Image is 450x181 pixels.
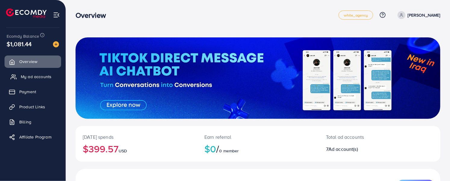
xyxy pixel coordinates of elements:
h3: Overview [76,11,111,20]
span: Ad account(s) [328,146,358,152]
span: 0 member [219,148,239,154]
h2: $399.57 [83,143,190,154]
a: Affiliate Program [5,131,61,143]
span: white_agency [344,13,368,17]
span: Billing [19,119,31,125]
span: Affiliate Program [19,134,51,140]
a: My ad accounts [5,71,61,83]
p: Earn referral [204,133,312,141]
h2: $0 [204,143,312,154]
span: / [216,142,219,156]
span: $1,081.44 [7,40,32,48]
span: Overview [19,59,37,65]
a: [PERSON_NAME] [395,11,440,19]
p: [PERSON_NAME] [408,11,440,19]
a: Billing [5,116,61,128]
span: USD [119,148,127,154]
a: Product Links [5,101,61,113]
span: My ad accounts [21,74,51,80]
a: white_agency [339,11,373,20]
span: Payment [19,89,36,95]
h2: 7 [326,146,403,152]
span: Product Links [19,104,45,110]
span: Ecomdy Balance [7,33,39,39]
a: Payment [5,86,61,98]
img: logo [6,8,47,18]
a: Overview [5,56,61,68]
img: menu [53,11,60,18]
p: [DATE] spends [83,133,190,141]
iframe: Chat [424,154,445,176]
img: image [53,41,59,47]
p: Total ad accounts [326,133,403,141]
